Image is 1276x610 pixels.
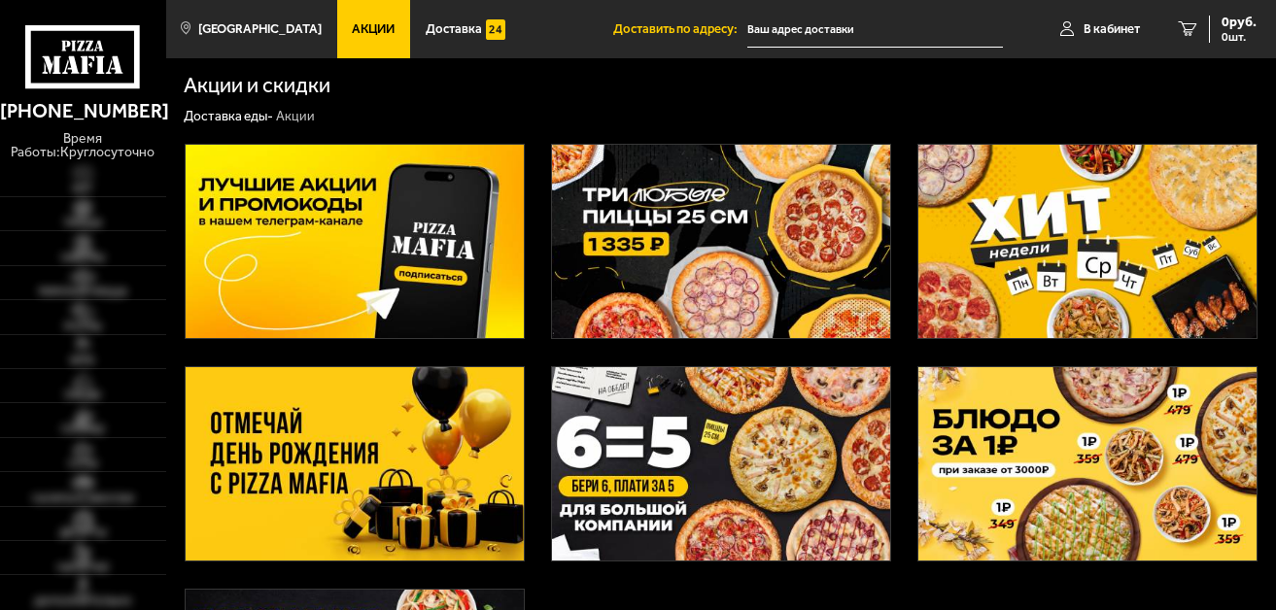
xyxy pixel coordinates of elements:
img: 15daf4d41897b9f0e9f617042186c801.svg [486,19,506,40]
a: Доставка еды- [184,108,273,123]
span: В кабинет [1084,22,1140,35]
input: Ваш адрес доставки [747,12,1003,48]
span: Доставить по адресу: [613,22,747,35]
span: 0 руб. [1222,16,1257,29]
span: Акции [352,22,395,35]
h1: Акции и скидки [184,76,330,97]
div: Акции [276,108,315,125]
span: 0 шт. [1222,31,1257,43]
span: Доставка [426,22,482,35]
span: [GEOGRAPHIC_DATA] [198,22,322,35]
